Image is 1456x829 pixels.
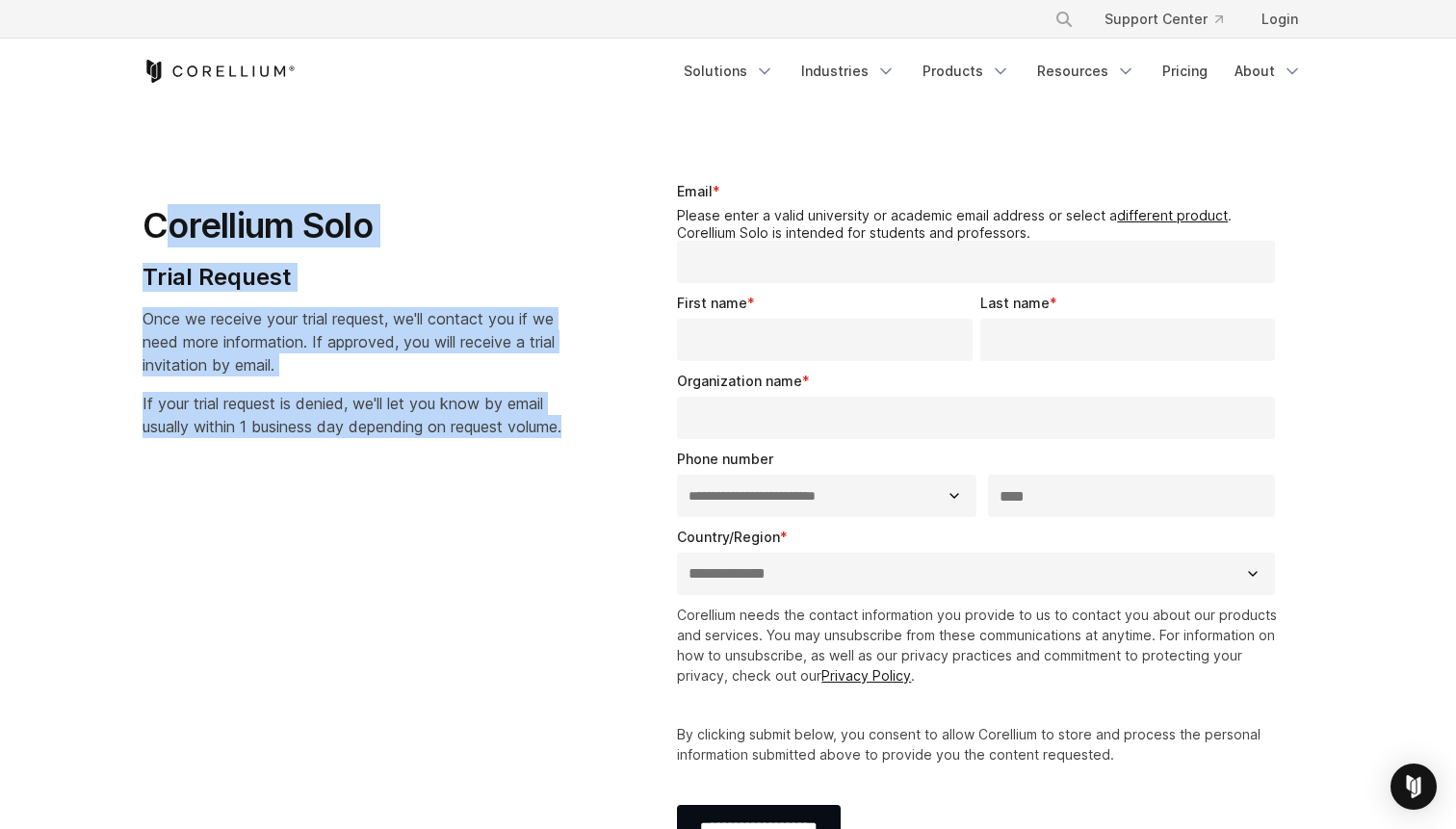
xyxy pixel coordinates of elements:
a: Products [911,54,1022,89]
span: First name [677,295,747,311]
a: Support Center [1089,2,1238,37]
span: If your trial request is denied, we'll let you know by email usually within 1 business day depend... [143,394,561,436]
span: Once we receive your trial request, we'll contact you if we need more information. If approved, y... [143,309,555,375]
span: Phone number [677,451,773,467]
a: Corellium Home [143,60,296,83]
p: Corellium needs the contact information you provide to us to contact you about our products and s... [677,605,1283,686]
span: Email [677,183,713,199]
a: Resources [1026,54,1147,89]
a: Login [1246,2,1313,37]
p: By clicking submit below, you consent to allow Corellium to store and process the personal inform... [677,724,1283,764]
a: Privacy Policy [821,667,911,684]
span: Last name [980,295,1050,311]
a: different product [1117,207,1228,223]
div: Navigation Menu [1031,2,1313,37]
span: Country/Region [677,529,780,545]
legend: Please enter a valid university or academic email address or select a . Corellium Solo is intende... [677,207,1283,241]
button: Search [1047,2,1081,37]
h4: Trial Request [143,263,561,292]
a: Pricing [1151,54,1219,89]
a: Industries [790,54,907,89]
a: About [1223,54,1313,89]
a: Solutions [672,54,786,89]
span: Organization name [677,373,802,389]
h1: Corellium Solo [143,204,561,247]
div: Navigation Menu [672,54,1313,89]
div: Open Intercom Messenger [1391,764,1437,810]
